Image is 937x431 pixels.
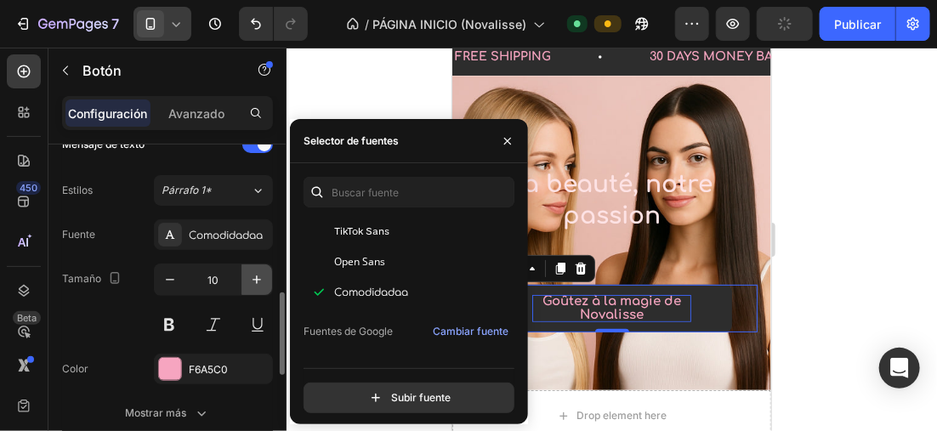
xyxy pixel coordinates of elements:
h2: Rich Text Editor. Editing area: main [14,120,305,185]
font: Cambiar fuente [433,324,508,339]
iframe: Design area [452,48,771,431]
button: Mostrar más [62,398,273,428]
p: Fuentes de Google [304,324,393,339]
input: Buscar fuente [304,177,514,207]
p: 7 [111,14,119,34]
span: TikTok Sans [334,224,389,239]
button: Publicar [820,7,895,41]
p: Button [82,60,227,81]
span: Goûtez à la magie de Novalisse [90,247,229,275]
a: Rich Text Editor. Editing area: main [39,237,280,285]
div: Beta [13,311,41,325]
span: Comodidadaa [334,285,408,300]
div: Rich Text Editor. Editing area: main [14,199,305,224]
p: Ta beauté, notre passion [15,122,304,184]
span: Open Sans [334,254,385,269]
span: Párrafo 1* [162,183,212,198]
div: 450 [16,181,41,195]
span: / [365,15,369,33]
div: F6A5C0 [189,362,269,377]
div: Rich Text Editor. Editing area: main [80,247,239,275]
font: Tamaño [62,271,101,286]
span: ABeeZee [334,353,378,368]
button: Subir fuente [304,383,514,413]
button: Párrafo 1* [154,175,273,206]
font: Selector de fuentes [304,133,399,149]
div: Deshacer/Rehacer [239,7,308,41]
span: PÁGINA INICIO (Novalisse) [372,15,526,33]
button: 7 [7,7,127,41]
div: Abra Intercom Messenger [879,348,920,388]
div: Comodidadaa [189,228,269,243]
div: Drop element here [125,361,215,375]
font: Mostrar más [125,405,186,421]
font: Fuente [62,227,95,242]
font: Color [62,361,88,377]
div: Button [35,213,73,229]
font: Publicar [834,15,881,33]
font: Mensaje de texto [62,137,145,152]
p: Avanzado [168,105,224,122]
button: Cambiar fuente [432,321,509,342]
p: Configuración [69,105,148,122]
font: Estilos [62,183,93,198]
